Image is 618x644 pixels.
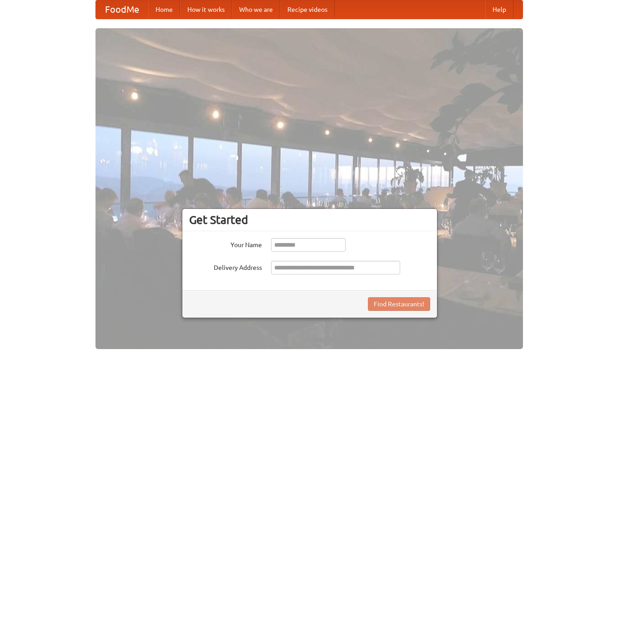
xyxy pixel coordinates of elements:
[189,213,430,227] h3: Get Started
[180,0,232,19] a: How it works
[148,0,180,19] a: Home
[232,0,280,19] a: Who we are
[96,0,148,19] a: FoodMe
[280,0,335,19] a: Recipe videos
[485,0,513,19] a: Help
[368,297,430,311] button: Find Restaurants!
[189,238,262,249] label: Your Name
[189,261,262,272] label: Delivery Address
